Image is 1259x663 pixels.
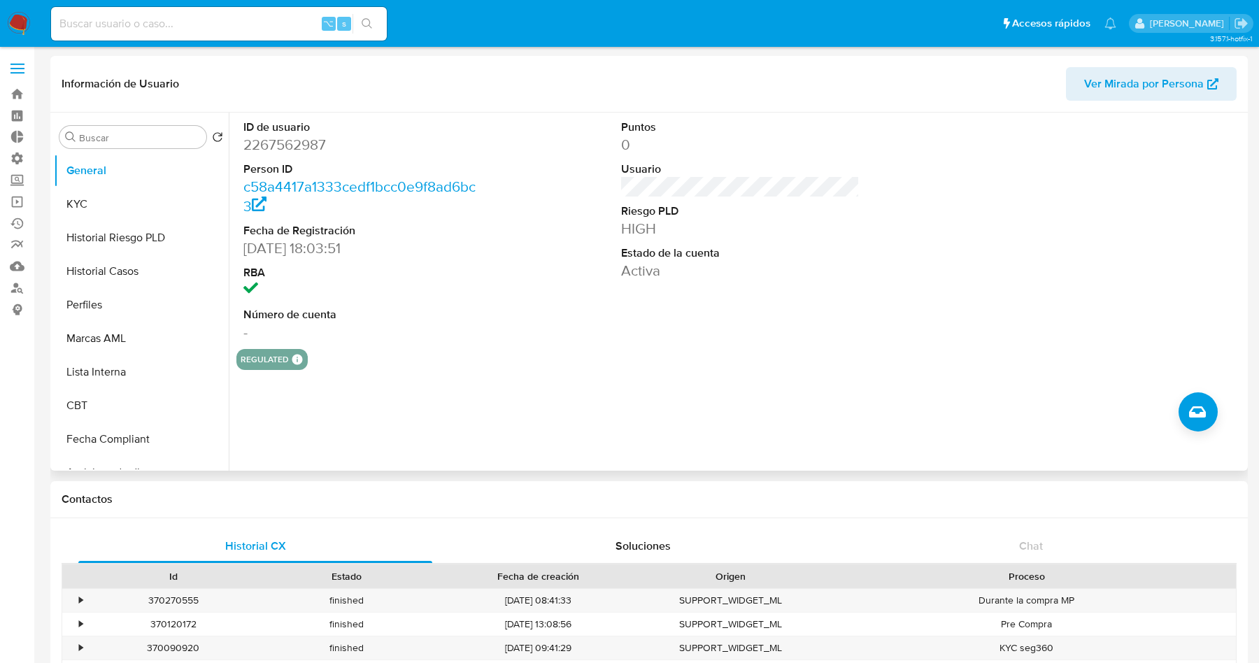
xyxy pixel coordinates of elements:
[243,307,481,322] dt: Número de cuenta
[443,569,634,583] div: Fecha de creación
[259,613,432,636] div: finished
[79,131,201,144] input: Buscar
[243,176,476,216] a: c58a4417a1333cedf1bcc0e9f8ad6bc3
[62,492,1237,506] h1: Contactos
[616,538,671,554] span: Soluciones
[97,569,250,583] div: Id
[54,187,229,221] button: KYC
[51,15,387,33] input: Buscar usuario o caso...
[1066,67,1237,101] button: Ver Mirada por Persona
[621,261,859,280] dd: Activa
[621,135,859,155] dd: 0
[243,120,481,135] dt: ID de usuario
[87,636,259,660] div: 370090920
[1234,16,1249,31] a: Salir
[62,77,179,91] h1: Información de Usuario
[259,589,432,612] div: finished
[269,569,422,583] div: Estado
[1012,16,1090,31] span: Accesos rápidos
[54,154,229,187] button: General
[323,17,334,30] span: ⌥
[241,357,289,362] button: regulated
[54,288,229,322] button: Perfiles
[817,636,1236,660] div: KYC seg360
[621,245,859,261] dt: Estado de la cuenta
[817,589,1236,612] div: Durante la compra MP
[243,265,481,280] dt: RBA
[259,636,432,660] div: finished
[644,636,817,660] div: SUPPORT_WIDGET_ML
[1150,17,1229,30] p: federico.luaces@mercadolibre.com
[243,238,481,258] dd: [DATE] 18:03:51
[87,589,259,612] div: 370270555
[644,613,817,636] div: SUPPORT_WIDGET_ML
[621,120,859,135] dt: Puntos
[225,538,286,554] span: Historial CX
[79,641,83,655] div: •
[54,389,229,422] button: CBT
[433,589,644,612] div: [DATE] 08:41:33
[79,594,83,607] div: •
[54,456,229,490] button: Anticipos de dinero
[1084,67,1204,101] span: Ver Mirada por Persona
[1019,538,1043,554] span: Chat
[621,219,859,238] dd: HIGH
[817,613,1236,636] div: Pre Compra
[1104,17,1116,29] a: Notificaciones
[87,613,259,636] div: 370120172
[54,221,229,255] button: Historial Riesgo PLD
[79,618,83,631] div: •
[621,162,859,177] dt: Usuario
[827,569,1226,583] div: Proceso
[243,135,481,155] dd: 2267562987
[342,17,346,30] span: s
[644,589,817,612] div: SUPPORT_WIDGET_ML
[65,131,76,143] button: Buscar
[621,204,859,219] dt: Riesgo PLD
[54,355,229,389] button: Lista Interna
[243,162,481,177] dt: Person ID
[243,223,481,238] dt: Fecha de Registración
[654,569,807,583] div: Origen
[433,636,644,660] div: [DATE] 09:41:29
[54,322,229,355] button: Marcas AML
[54,255,229,288] button: Historial Casos
[433,613,644,636] div: [DATE] 13:08:56
[212,131,223,147] button: Volver al orden por defecto
[54,422,229,456] button: Fecha Compliant
[353,14,381,34] button: search-icon
[243,322,481,342] dd: -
